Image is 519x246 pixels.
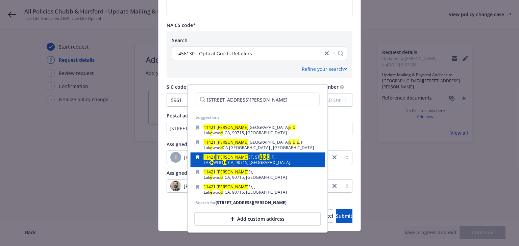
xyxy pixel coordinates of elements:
mark: D [293,139,296,145]
span: [GEOGRAPHIC_DATA] [248,125,289,130]
span: Contractors state license number [261,84,339,90]
span: 456130 - Optical Goods Retailers [176,50,319,57]
span: , F [299,139,303,145]
mark: [PERSON_NAME] [217,169,248,175]
mark: D [263,154,266,160]
a: close [330,182,339,190]
mark: [PERSON_NAME] [217,125,248,130]
input: Search [196,93,319,106]
mark: 11421 [204,169,216,175]
mark: 11421 [204,125,216,130]
span: , F, [270,154,275,160]
div: Refine your search [302,65,347,73]
span: Lak [204,130,210,136]
span: Assigned account manager* [167,141,231,147]
button: 11421[PERSON_NAME]ST, STED,E, F,LAKEWOOD, CA, 90715, [GEOGRAPHIC_DATA] [190,153,325,167]
span: woo [213,130,220,136]
mark: e [289,125,292,130]
mark: d [220,189,223,195]
span: , CA, 90715, [GEOGRAPHIC_DATA] [223,174,287,180]
button: 11421[PERSON_NAME][GEOGRAPHIC_DATA]eDLakewood, CA, 90715, [GEOGRAPHIC_DATA] [190,123,325,138]
button: 11421[PERSON_NAME]St, ,Lakewood, CA, 90715, [GEOGRAPHIC_DATA] [190,182,325,197]
mark: e [210,130,213,136]
a: close [330,153,339,161]
mark: 11421 [204,154,216,160]
button: Submit [336,209,352,223]
span: , CA, 90715, [GEOGRAPHIC_DATA] [223,130,287,136]
input: SIC Code [167,93,258,106]
mark: [PERSON_NAME] [217,139,248,145]
span: WOO [213,160,223,165]
span: , CA, 90715, [GEOGRAPHIC_DATA] [226,160,290,165]
span: Lak [204,174,210,180]
span: Search [172,37,188,44]
span: , [296,139,297,145]
mark: d [220,174,223,180]
mark: E [260,154,262,160]
span: Postal address [167,112,201,119]
span: Submit [336,213,352,219]
span: photo[PERSON_NAME] ([PERSON_NAME][EMAIL_ADDRESS][PERSON_NAME][DOMAIN_NAME]) [170,181,327,191]
span: [PERSON_NAME] ([PERSON_NAME][EMAIL_ADDRESS][PERSON_NAME][DOMAIN_NAME]) [184,183,380,190]
div: Search for [196,200,287,206]
span: NAICS code* [167,22,196,28]
mark: 11421 [204,184,216,190]
span: [PERSON_NAME] ([PERSON_NAME][EMAIL_ADDRESS][PERSON_NAME][DOMAIN_NAME]) [170,152,327,163]
mark: d [220,145,223,151]
span: , CA, 90715, [GEOGRAPHIC_DATA] [223,189,287,195]
span: 456130 - Optical Goods Retailers [178,50,252,57]
span: [GEOGRAPHIC_DATA] [248,139,289,145]
div: [STREET_ADDRESS][PERSON_NAME] [170,125,343,132]
span: CA [GEOGRAPHIC_DATA] , [GEOGRAPHIC_DATA] [223,145,314,151]
div: Suggestions [196,114,319,120]
mark: e [210,189,213,195]
mark: E [289,139,292,145]
a: close [323,49,331,57]
span: Assigned producer* [167,170,213,176]
span: SIC code [167,84,186,90]
mark: e [210,145,213,151]
mark: D [223,160,226,165]
span: St, [248,169,253,175]
button: [STREET_ADDRESS][PERSON_NAME] [167,122,352,135]
mark: E [297,139,299,145]
mark: D [293,125,296,130]
mark: [PERSON_NAME] [217,184,248,190]
span: woo [213,189,220,195]
span: [PERSON_NAME] ([PERSON_NAME][EMAIL_ADDRESS][PERSON_NAME][DOMAIN_NAME]) [184,154,380,161]
img: photo [170,181,181,191]
mark: e [210,174,213,180]
mark: [PERSON_NAME] [217,154,248,160]
mark: d [220,130,223,136]
span: St, , [248,184,255,190]
mark: E [267,154,270,160]
span: woo [213,145,220,151]
button: 11421[PERSON_NAME]St,Lakewood, CA, 90715, [GEOGRAPHIC_DATA] [190,167,325,182]
span: , [266,154,267,160]
span: woo [213,174,220,180]
mark: 11421 [204,139,216,145]
span: Lak [204,189,210,195]
div: [STREET_ADDRESS][PERSON_NAME] [216,200,287,206]
button: Add custom address [194,212,321,226]
button: 11421[PERSON_NAME][GEOGRAPHIC_DATA]ED,E, FLakewoodCA [GEOGRAPHIC_DATA] , [GEOGRAPHIC_DATA] [190,138,325,153]
mark: E [211,160,213,165]
span: Lak [204,145,210,151]
span: ST, ST [248,154,260,160]
span: LAK [204,160,211,165]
